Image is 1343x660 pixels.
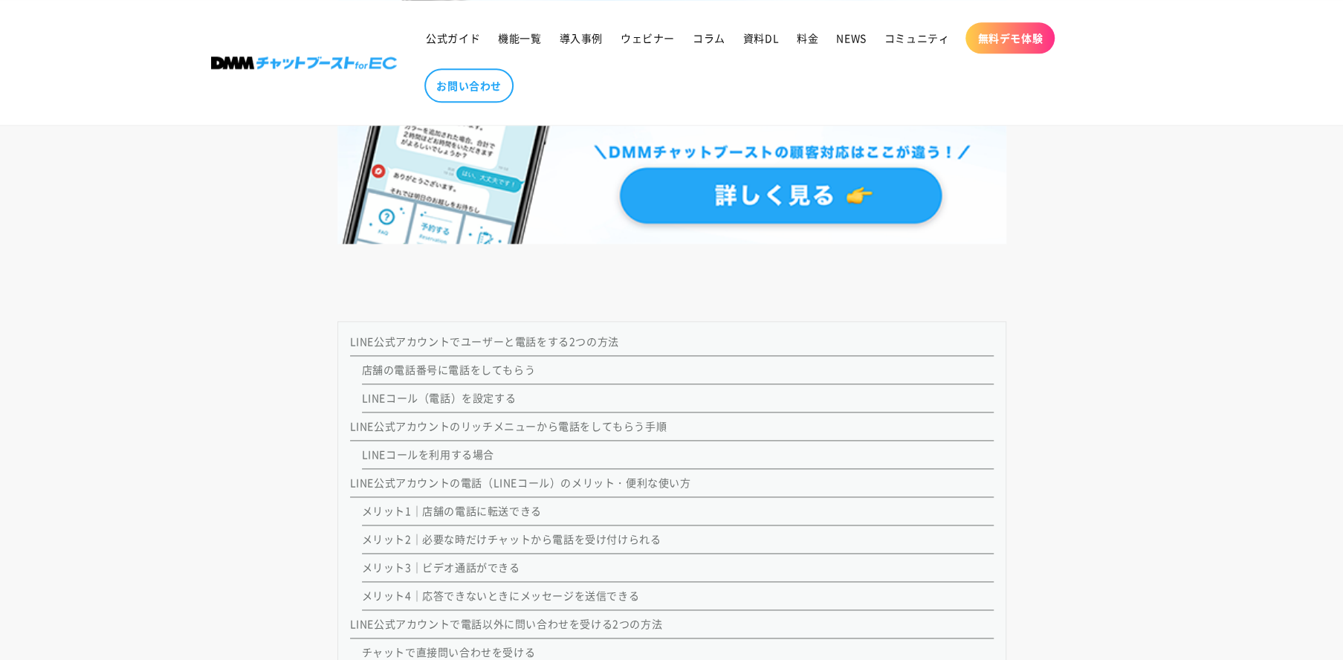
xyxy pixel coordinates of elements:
[797,31,818,45] span: 料金
[436,79,502,92] span: お問い合わせ
[426,31,480,45] span: 公式ガイド
[350,334,619,349] a: LINE公式アカウントでユーザーと電話をする2つの方法
[693,31,725,45] span: コラム
[743,31,779,45] span: 資料DL
[362,503,542,518] a: メリット1｜店舗の電話に転送できる
[827,22,875,54] a: NEWS
[424,68,514,103] a: お問い合わせ
[362,531,661,546] a: メリット2｜必要な時だけチャットから電話を受け付けられる
[417,22,489,54] a: 公式ガイド
[350,475,691,490] a: LINE公式アカウントの電話（LINEコール）のメリット・便利な使い方
[876,22,959,54] a: コミュニティ
[211,56,397,69] img: 株式会社DMM Boost
[684,22,734,54] a: コラム
[350,418,667,433] a: LINE公式アカウントのリッチメニューから電話をしてもらう手順
[788,22,827,54] a: 料金
[965,22,1055,54] a: 無料デモ体験
[559,31,602,45] span: 導入事例
[362,588,640,603] a: メリット4｜応答できないときにメッセージを送信できる
[362,644,536,659] a: チャットで直接問い合わせを受ける
[734,22,788,54] a: 資料DL
[836,31,866,45] span: NEWS
[362,390,517,405] a: LINEコール（電話）を設定する
[884,31,950,45] span: コミュニティ
[489,22,550,54] a: 機能一覧
[977,31,1043,45] span: 無料デモ体験
[362,447,494,462] a: LINEコールを利用する場合
[498,31,541,45] span: 機能一覧
[362,560,520,575] a: メリット3｜ビデオ通話ができる
[350,616,663,631] a: LINE公式アカウントで電話以外に問い合わせを受ける2つの方法
[362,362,536,377] a: 店舗の電話番号に電話をしてもらう
[550,22,611,54] a: 導入事例
[621,31,675,45] span: ウェビナー
[612,22,684,54] a: ウェビナー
